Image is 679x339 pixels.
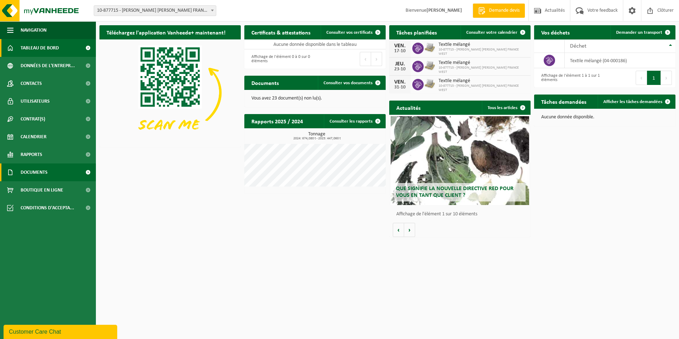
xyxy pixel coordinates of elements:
[393,49,407,54] div: 17-10
[393,43,407,49] div: VEN.
[389,101,428,114] h2: Actualités
[21,199,74,217] span: Conditions d'accepta...
[404,223,415,237] button: Volgende
[603,99,662,104] span: Afficher les tâches demandées
[324,81,373,85] span: Consulter vos documents
[439,78,527,84] span: Textile mélangé
[371,52,382,66] button: Next
[424,78,436,90] img: LP-PA-00000-WDN-11
[427,8,462,13] strong: [PERSON_NAME]
[244,114,310,128] h2: Rapports 2025 / 2024
[661,71,672,85] button: Next
[439,60,527,66] span: Textile mélangé
[439,84,527,92] span: 10-877715 - [PERSON_NAME] [PERSON_NAME] FRANCE WEST
[616,30,662,35] span: Demander un transport
[482,101,530,115] a: Tous les articles
[487,7,521,14] span: Demande devis
[360,52,371,66] button: Previous
[393,61,407,67] div: JEU.
[248,132,386,140] h3: Tonnage
[21,75,42,92] span: Contacts
[538,70,601,86] div: Affichage de l'élément 1 à 1 sur 1 éléments
[393,79,407,85] div: VEN.
[636,71,647,85] button: Previous
[565,53,675,68] td: textile mélangé (04-000186)
[248,51,311,67] div: Affichage de l'élément 0 à 0 sur 0 éléments
[321,25,385,39] a: Consulter vos certificats
[570,43,586,49] span: Déchet
[4,323,119,339] iframe: chat widget
[541,115,668,120] p: Aucune donnée disponible.
[99,39,241,146] img: Download de VHEPlus App
[393,85,407,90] div: 31-10
[610,25,675,39] a: Demander un transport
[396,212,527,217] p: Affichage de l'élément 1 sur 10 éléments
[393,223,404,237] button: Vorige
[244,25,317,39] h2: Certificats & attestations
[21,146,42,163] span: Rapports
[324,114,385,128] a: Consulter les rapports
[466,30,517,35] span: Consulter votre calendrier
[598,95,675,109] a: Afficher les tâches demandées
[534,95,593,108] h2: Tâches demandées
[21,110,45,128] span: Contrat(s)
[461,25,530,39] a: Consulter votre calendrier
[21,92,50,110] span: Utilisateurs
[389,25,444,39] h2: Tâches planifiées
[424,42,436,54] img: LP-PA-00000-WDN-11
[439,66,527,74] span: 10-877715 - [PERSON_NAME] [PERSON_NAME] FRANCE WEST
[424,60,436,72] img: LP-PA-00000-WDN-11
[391,116,529,205] a: Que signifie la nouvelle directive RED pour vous en tant que client ?
[248,137,386,140] span: 2024: 674,080 t - 2025: 447,060 t
[318,76,385,90] a: Consulter vos documents
[439,42,527,48] span: Textile mélangé
[21,57,75,75] span: Données de l'entrepr...
[21,163,48,181] span: Documents
[473,4,525,18] a: Demande devis
[99,25,233,39] h2: Téléchargez l'application Vanheede+ maintenant!
[94,5,216,16] span: 10-877715 - ADLER PELZER FRANCE WEST - MORNAC
[647,71,661,85] button: 1
[393,67,407,72] div: 23-10
[396,186,514,198] span: Que signifie la nouvelle directive RED pour vous en tant que client ?
[244,76,286,90] h2: Documents
[439,48,527,56] span: 10-877715 - [PERSON_NAME] [PERSON_NAME] FRANCE WEST
[21,181,63,199] span: Boutique en ligne
[21,128,47,146] span: Calendrier
[244,39,386,49] td: Aucune donnée disponible dans le tableau
[21,39,59,57] span: Tableau de bord
[21,21,47,39] span: Navigation
[251,96,379,101] p: Vous avez 23 document(s) non lu(s).
[326,30,373,35] span: Consulter vos certificats
[94,6,216,16] span: 10-877715 - ADLER PELZER FRANCE WEST - MORNAC
[534,25,577,39] h2: Vos déchets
